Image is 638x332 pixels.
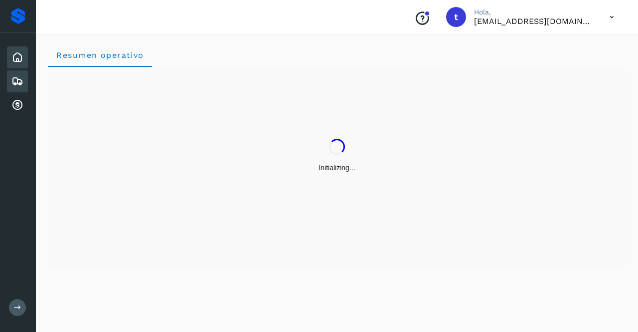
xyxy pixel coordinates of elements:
p: Hola, [474,8,594,16]
div: Cuentas por cobrar [7,94,28,116]
div: Inicio [7,46,28,68]
p: teamgcabrera@traffictech.com [474,16,594,26]
span: Resumen operativo [56,50,144,60]
div: Embarques [7,70,28,92]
